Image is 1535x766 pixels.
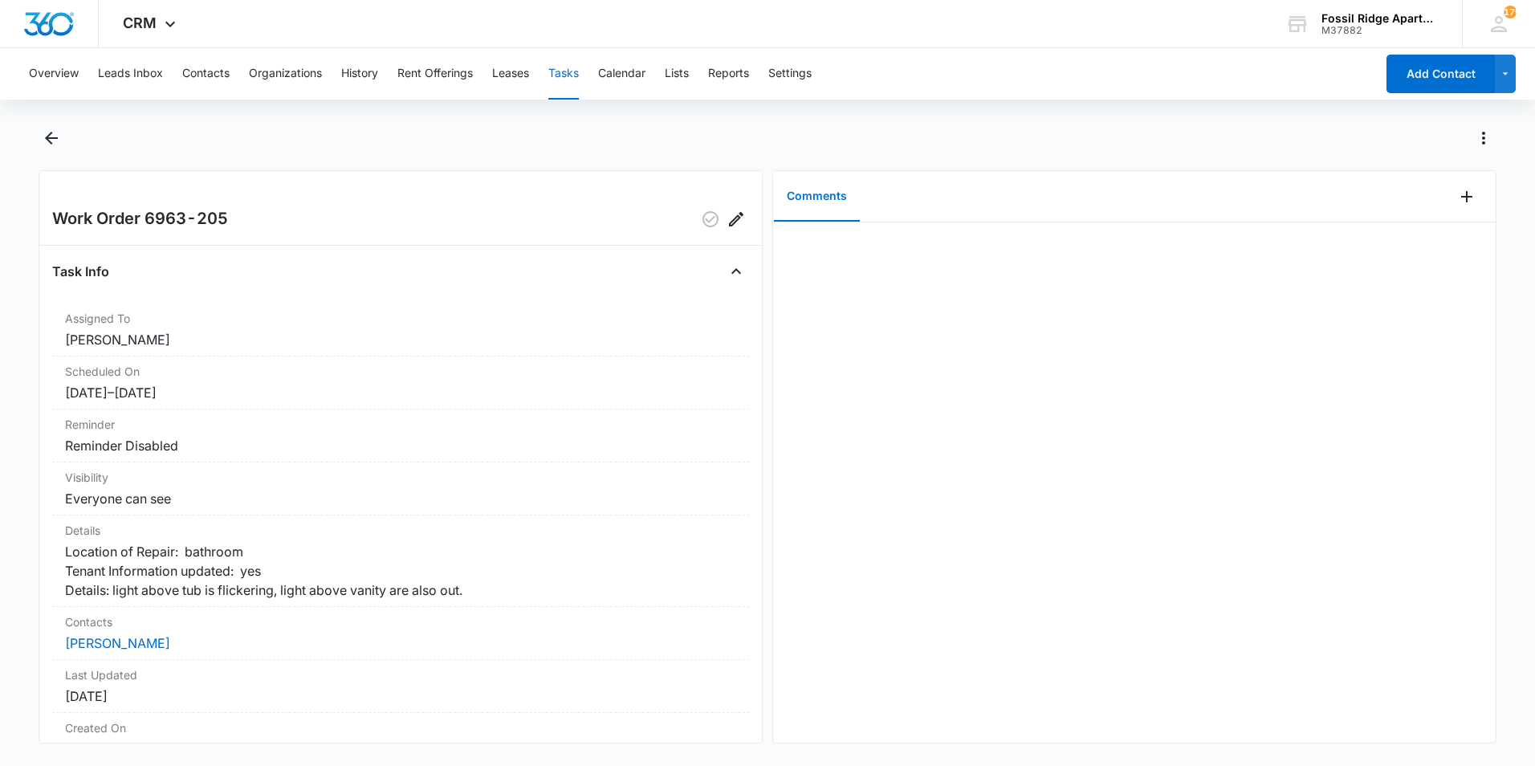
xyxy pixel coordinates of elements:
[29,48,79,100] button: Overview
[1321,12,1439,25] div: account name
[65,687,736,706] dd: [DATE]
[1321,25,1439,36] div: account id
[65,719,736,736] dt: Created On
[774,172,860,222] button: Comments
[52,304,749,357] div: Assigned To[PERSON_NAME]
[52,660,749,713] div: Last Updated[DATE]
[65,635,170,651] a: [PERSON_NAME]
[768,48,812,100] button: Settings
[492,48,529,100] button: Leases
[341,48,378,100] button: History
[65,666,736,683] dt: Last Updated
[1471,125,1496,151] button: Actions
[65,416,736,433] dt: Reminder
[52,515,749,607] div: DetailsLocation of Repair: bathroom Tenant Information updated: yes Details: light above tub is f...
[98,48,163,100] button: Leads Inbox
[1386,55,1495,93] button: Add Contact
[249,48,322,100] button: Organizations
[65,330,736,349] dd: [PERSON_NAME]
[65,310,736,327] dt: Assigned To
[52,713,749,766] div: Created On[DATE]
[182,48,230,100] button: Contacts
[598,48,645,100] button: Calendar
[65,436,736,455] dd: Reminder Disabled
[52,409,749,462] div: ReminderReminder Disabled
[52,206,228,232] h2: Work Order 6963-205
[723,259,749,284] button: Close
[65,740,736,759] dd: [DATE]
[65,522,736,539] dt: Details
[723,206,749,232] button: Edit
[65,489,736,508] dd: Everyone can see
[65,469,736,486] dt: Visibility
[1504,6,1517,18] span: 179
[123,14,157,31] span: CRM
[52,262,109,281] h4: Task Info
[1504,6,1517,18] div: notifications count
[665,48,689,100] button: Lists
[52,607,749,660] div: Contacts[PERSON_NAME]
[548,48,579,100] button: Tasks
[397,48,473,100] button: Rent Offerings
[65,542,736,600] dd: Location of Repair: bathroom Tenant Information updated: yes Details: light above tub is flickeri...
[65,363,736,380] dt: Scheduled On
[65,383,736,402] dd: [DATE] – [DATE]
[52,357,749,409] div: Scheduled On[DATE]–[DATE]
[39,125,63,151] button: Back
[1454,184,1480,210] button: Add Comment
[65,613,736,630] dt: Contacts
[52,462,749,515] div: VisibilityEveryone can see
[708,48,749,100] button: Reports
